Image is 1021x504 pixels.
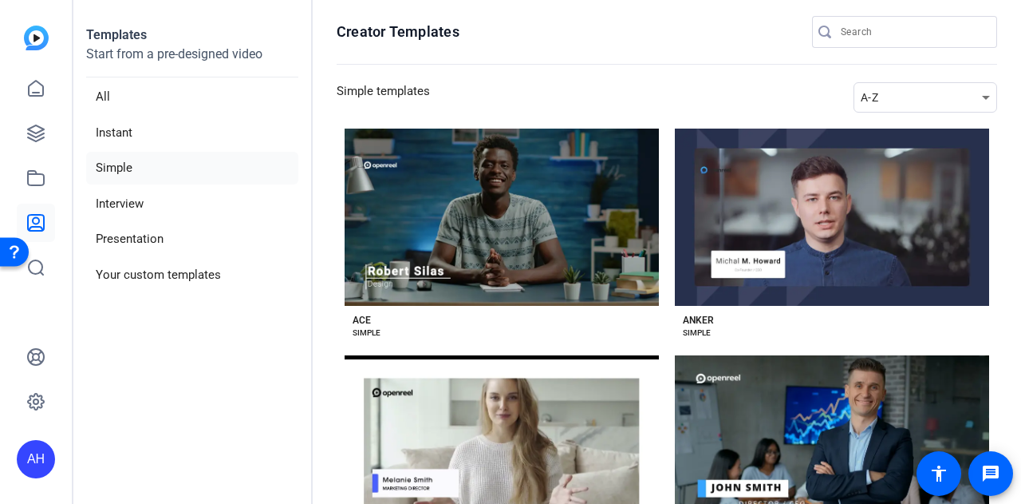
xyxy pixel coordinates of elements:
[929,464,948,483] mat-icon: accessibility
[337,22,459,42] h1: Creator Templates
[861,91,878,104] span: A-Z
[17,440,55,478] div: AH
[353,314,371,327] div: ACE
[86,223,298,256] li: Presentation
[86,152,298,185] li: Simple
[981,464,1000,483] mat-icon: message
[345,129,659,306] button: Template image
[86,259,298,292] li: Your custom templates
[675,129,989,306] button: Template image
[86,45,298,77] p: Start from a pre-designed video
[24,26,49,50] img: blue-gradient.svg
[353,327,380,339] div: SIMPLE
[86,81,298,113] li: All
[86,188,298,220] li: Interview
[841,22,984,42] input: Search
[683,314,714,327] div: ANKER
[337,82,430,113] h3: Simple templates
[86,117,298,149] li: Instant
[86,27,147,42] strong: Templates
[683,327,711,339] div: SIMPLE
